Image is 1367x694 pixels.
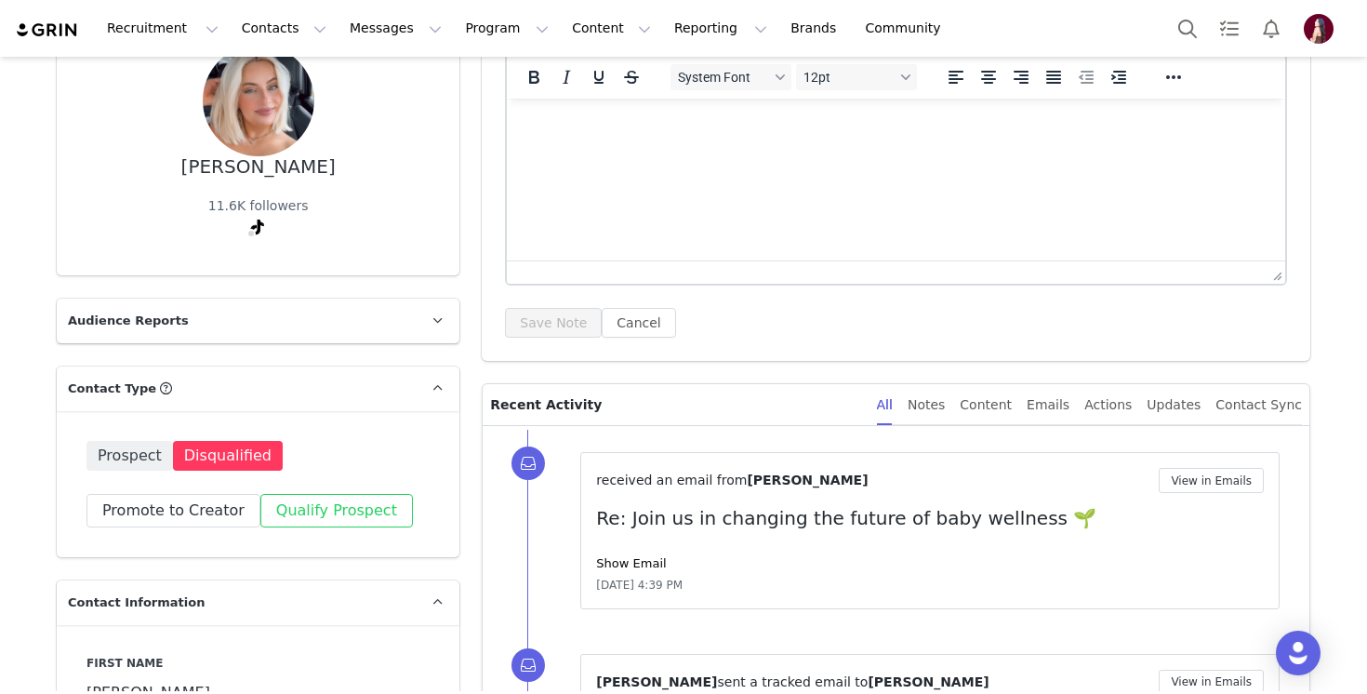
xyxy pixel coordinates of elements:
[868,674,989,689] span: [PERSON_NAME]
[596,577,683,594] span: [DATE] 4:39 PM
[596,674,717,689] span: [PERSON_NAME]
[1027,384,1069,426] div: Emails
[1266,261,1285,284] div: Press the Up and Down arrow keys to resize the editor.
[596,504,1264,532] p: Re: Join us in changing the future of baby wellness 🌱
[68,312,189,330] span: Audience Reports
[561,7,662,49] button: Content
[670,64,791,90] button: Fonts
[596,473,747,487] span: received an email from
[490,384,861,425] p: Recent Activity
[505,308,602,338] button: Save Note
[973,64,1004,90] button: Align center
[1103,64,1135,90] button: Increase indent
[877,384,893,426] div: All
[454,7,560,49] button: Program
[1215,384,1302,426] div: Contact Sync
[338,7,453,49] button: Messages
[86,441,173,471] span: Prospect
[1251,7,1292,49] button: Notifications
[231,7,338,49] button: Contacts
[507,99,1285,260] iframe: Rich Text Area
[678,70,769,85] span: System Font
[15,21,80,39] img: grin logo
[1276,631,1321,675] div: Open Intercom Messenger
[779,7,853,49] a: Brands
[260,494,413,527] button: Qualify Prospect
[583,64,615,90] button: Underline
[940,64,972,90] button: Align left
[717,674,868,689] span: sent a tracked email to
[86,494,260,527] button: Promote to Creator
[855,7,961,49] a: Community
[1147,384,1201,426] div: Updates
[1158,64,1189,90] button: Reveal or hide additional toolbar items
[208,196,309,216] div: 11.6K followers
[96,7,230,49] button: Recruitment
[596,556,666,570] a: Show Email
[173,441,283,471] span: Disqualified
[908,384,945,426] div: Notes
[747,473,868,487] span: [PERSON_NAME]
[796,64,917,90] button: Font sizes
[663,7,778,49] button: Reporting
[960,384,1012,426] div: Content
[1293,14,1352,44] button: Profile
[86,655,430,672] label: First Name
[203,45,314,156] img: 1e7a601e-1291-456e-8d18-7d1186c4386f.jpg
[602,308,675,338] button: Cancel
[1209,7,1250,49] a: Tasks
[803,70,895,85] span: 12pt
[68,594,205,612] span: Contact Information
[1167,7,1208,49] button: Search
[1038,64,1069,90] button: Justify
[1084,384,1132,426] div: Actions
[616,64,647,90] button: Strikethrough
[1304,14,1334,44] img: 1e057e79-d1e0-4c63-927f-b46cf8c0d114.png
[1159,468,1264,493] button: View in Emails
[551,64,582,90] button: Italic
[68,380,156,398] span: Contact Type
[518,64,550,90] button: Bold
[1070,64,1102,90] button: Decrease indent
[1005,64,1037,90] button: Align right
[181,156,336,178] div: [PERSON_NAME]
